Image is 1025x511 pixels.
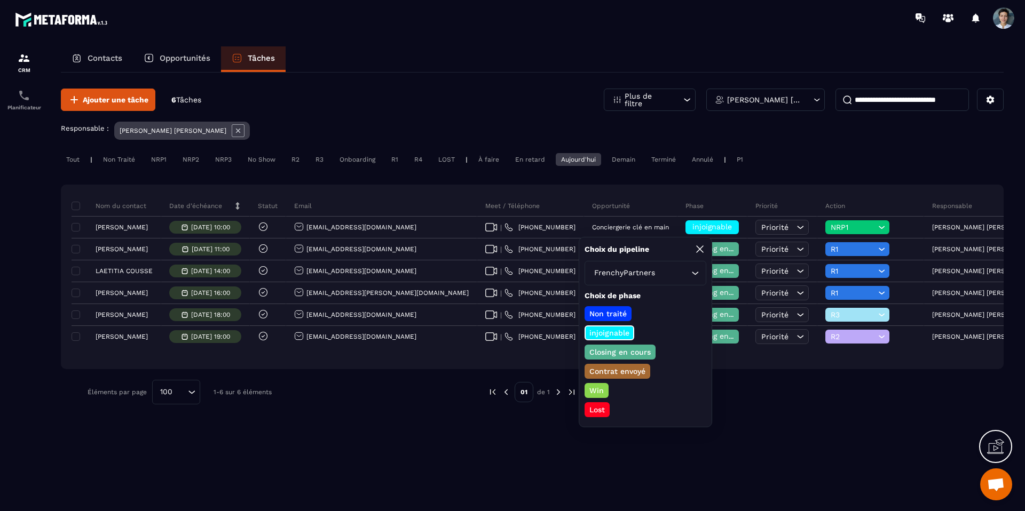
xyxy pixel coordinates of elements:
p: Contacts [88,53,122,63]
p: | [724,156,726,163]
a: [PHONE_NUMBER] [504,245,575,253]
span: R1 [831,267,876,275]
div: Onboarding [334,153,381,166]
span: Closing en cours [691,310,752,318]
p: 1-6 sur 6 éléments [214,388,272,396]
span: 100 [156,386,176,398]
p: Nom du contact [74,202,146,210]
p: [PERSON_NAME] [96,245,148,253]
span: R2 [831,332,876,341]
p: [PERSON_NAME] [96,223,148,231]
div: Terminé [646,153,681,166]
p: Action [825,202,845,210]
img: prev [501,387,511,397]
p: | [466,156,468,163]
div: R2 [286,153,305,166]
img: next [554,387,563,397]
a: Tâches [221,46,286,72]
div: NRP1 [146,153,172,166]
div: À faire [473,153,504,166]
input: Search for option [176,386,185,398]
p: Choix du pipeline [585,244,649,254]
input: Search for option [657,267,689,279]
a: [PHONE_NUMBER] [504,223,575,231]
span: | [500,289,502,297]
p: Non traité [588,308,628,319]
p: 01 [515,382,533,402]
p: Statut [258,202,278,210]
p: Phase [685,202,704,210]
p: Win [588,385,605,396]
p: Closing en cours [588,347,652,357]
p: Opportunité [592,202,630,210]
p: Plus de filtre [625,92,672,107]
p: Conciergerie clé en main [592,223,669,231]
p: 6 [171,95,201,105]
div: No Show [242,153,281,166]
span: | [500,267,502,275]
span: Priorité [761,332,789,341]
span: | [500,223,502,231]
p: | [90,156,92,163]
a: schedulerschedulerPlanificateur [3,81,45,118]
div: Ouvrir le chat [980,468,1012,500]
div: Search for option [152,380,200,404]
span: Closing en cours [691,288,752,297]
span: NRP1 [831,223,876,231]
span: Priorité [761,267,789,275]
p: Tâches [248,53,275,63]
p: injoignable [588,328,631,338]
img: prev [488,387,498,397]
span: Tâches [176,95,201,104]
p: de 1 [537,388,550,396]
p: CRM [3,67,45,73]
div: P1 [731,153,748,166]
div: Annulé [687,153,719,166]
p: Contrat envoyé [588,366,647,377]
div: NRP3 [210,153,237,166]
div: Demain [606,153,641,166]
p: Choix de phase [585,291,706,301]
div: Non Traité [98,153,140,166]
p: Email [294,202,312,210]
div: LOST [433,153,460,166]
span: Priorité [761,310,789,319]
p: LAETITIA COUSSE [96,267,153,275]
p: Opportunités [160,53,210,63]
p: [DATE] 19:00 [191,333,230,340]
a: Opportunités [133,46,221,72]
div: R3 [310,153,329,166]
span: Ajouter une tâche [83,94,148,105]
p: [PERSON_NAME] [96,333,148,340]
div: En retard [510,153,550,166]
img: scheduler [18,89,30,102]
p: [PERSON_NAME] [96,289,148,297]
img: formation [18,52,30,65]
div: R1 [386,153,404,166]
span: R1 [831,245,876,253]
span: R1 [831,289,876,297]
span: | [500,333,502,341]
p: [DATE] 10:00 [191,223,230,231]
p: [DATE] 16:00 [191,289,230,297]
a: formationformationCRM [3,44,45,81]
span: Priorité [761,245,789,253]
span: Priorité [761,223,789,231]
a: Contacts [61,46,133,72]
a: [PHONE_NUMBER] [504,267,575,275]
span: injoignable [692,222,732,231]
img: logo [15,10,111,29]
p: Responsable [932,202,972,210]
p: Lost [588,404,606,415]
p: Meet / Téléphone [485,202,540,210]
div: NRP2 [177,153,204,166]
div: Tout [61,153,85,166]
p: [PERSON_NAME] [PERSON_NAME] [727,96,801,103]
a: [PHONE_NUMBER] [504,310,575,319]
p: Responsable : [61,124,109,132]
p: [DATE] 18:00 [191,311,230,318]
span: FrenchyPartners [592,267,657,279]
p: [PERSON_NAME] [96,311,148,318]
p: Date d’échéance [169,202,222,210]
div: R4 [409,153,428,166]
